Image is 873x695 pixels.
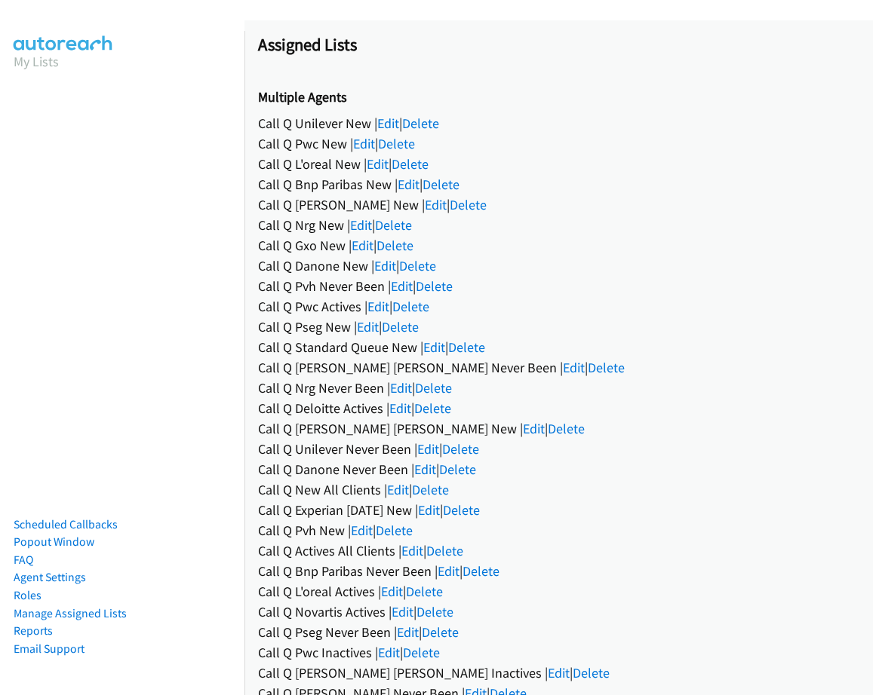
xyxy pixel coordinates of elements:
a: Agent Settings [14,570,86,584]
a: Edit [418,501,440,519]
a: Delete [375,216,412,234]
a: Delete [414,400,451,417]
a: Edit [350,216,372,234]
a: Delete [573,664,610,681]
a: Delete [548,420,585,437]
div: Call Q [PERSON_NAME] New | | [258,194,859,215]
div: Call Q Unilever New | | [258,113,859,133]
div: Call Q [PERSON_NAME] [PERSON_NAME] New | | [258,418,859,439]
a: Edit [392,603,413,620]
a: Delete [376,522,413,539]
div: Call Q Pseg New | | [258,317,859,337]
a: Edit [352,237,373,254]
div: Call Q Pwc Actives | | [258,296,859,317]
a: Edit [378,644,400,661]
a: Edit [423,338,445,356]
a: Edit [374,257,396,274]
a: Edit [391,277,413,295]
a: Reports [14,623,53,638]
div: Call Q [PERSON_NAME] [PERSON_NAME] Never Been | | [258,357,859,378]
a: FAQ [14,553,33,567]
a: Delete [402,115,439,132]
div: Call Q Experian [DATE] New | | [258,500,859,520]
div: Call Q Actives All Clients | | [258,540,859,561]
a: Delete [392,298,429,315]
a: Delete [450,196,487,213]
div: Call Q Pwc New | | [258,133,859,154]
a: Manage Assigned Lists [14,606,127,620]
div: Call Q Novartis Actives | | [258,602,859,622]
a: Edit [523,420,545,437]
div: Call Q Pvh New | | [258,520,859,540]
div: Call Q Bnp Paribas New | | [258,174,859,194]
a: Popout Window [14,534,94,549]
a: Delete [406,583,443,600]
a: Delete [426,542,463,559]
h1: Assigned Lists [258,34,859,55]
a: Delete [392,155,429,173]
a: My Lists [14,53,59,70]
div: Call Q L'oreal Actives | | [258,581,859,602]
div: Call Q L'oreal New | | [258,154,859,174]
div: Call Q Danone Never Been | | [258,459,859,479]
a: Delete [443,501,480,519]
a: Edit [367,298,389,315]
a: Edit [389,400,411,417]
div: Call Q [PERSON_NAME] [PERSON_NAME] Inactives | | [258,663,859,683]
a: Delete [412,481,449,498]
a: Delete [403,644,440,661]
a: Edit [438,562,460,580]
div: Call Q Bnp Paribas Never Been | | [258,561,859,581]
a: Email Support [14,641,85,656]
a: Edit [390,379,412,396]
a: Delete [416,277,453,295]
a: Delete [439,461,476,478]
a: Edit [381,583,403,600]
a: Edit [398,176,420,193]
div: Call Q Pvh Never Been | | [258,276,859,296]
div: Call Q Deloitte Actives | | [258,398,859,418]
a: Scheduled Callbacks [14,517,118,531]
a: Delete [415,379,452,396]
a: Edit [351,522,373,539]
a: Edit [401,542,423,559]
a: Delete [382,318,419,335]
div: Call Q Danone New | | [258,256,859,276]
a: Edit [548,664,570,681]
a: Edit [387,481,409,498]
div: Call Q Nrg New | | [258,215,859,235]
a: Delete [422,623,459,641]
a: Edit [563,359,585,376]
a: Edit [353,135,375,152]
a: Delete [377,237,413,254]
a: Delete [417,603,453,620]
div: Call Q New All Clients | | [258,479,859,500]
a: Delete [448,338,485,356]
a: Edit [417,440,439,458]
a: Delete [399,257,436,274]
h2: Multiple Agents [258,89,859,106]
div: Call Q Unilever Never Been | | [258,439,859,459]
div: Call Q Gxo New | | [258,235,859,256]
a: Delete [588,359,625,376]
div: Call Q Standard Queue New | | [258,337,859,357]
a: Edit [425,196,447,213]
a: Delete [423,176,460,193]
a: Delete [442,440,479,458]
div: Call Q Pwc Inactives | | [258,642,859,663]
div: Call Q Nrg Never Been | | [258,378,859,398]
a: Delete [378,135,415,152]
a: Delete [463,562,500,580]
a: Edit [367,155,389,173]
a: Edit [377,115,399,132]
a: Edit [414,461,436,478]
a: Edit [357,318,379,335]
div: Call Q Pseg Never Been | | [258,622,859,642]
a: Edit [397,623,419,641]
a: Roles [14,588,41,602]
